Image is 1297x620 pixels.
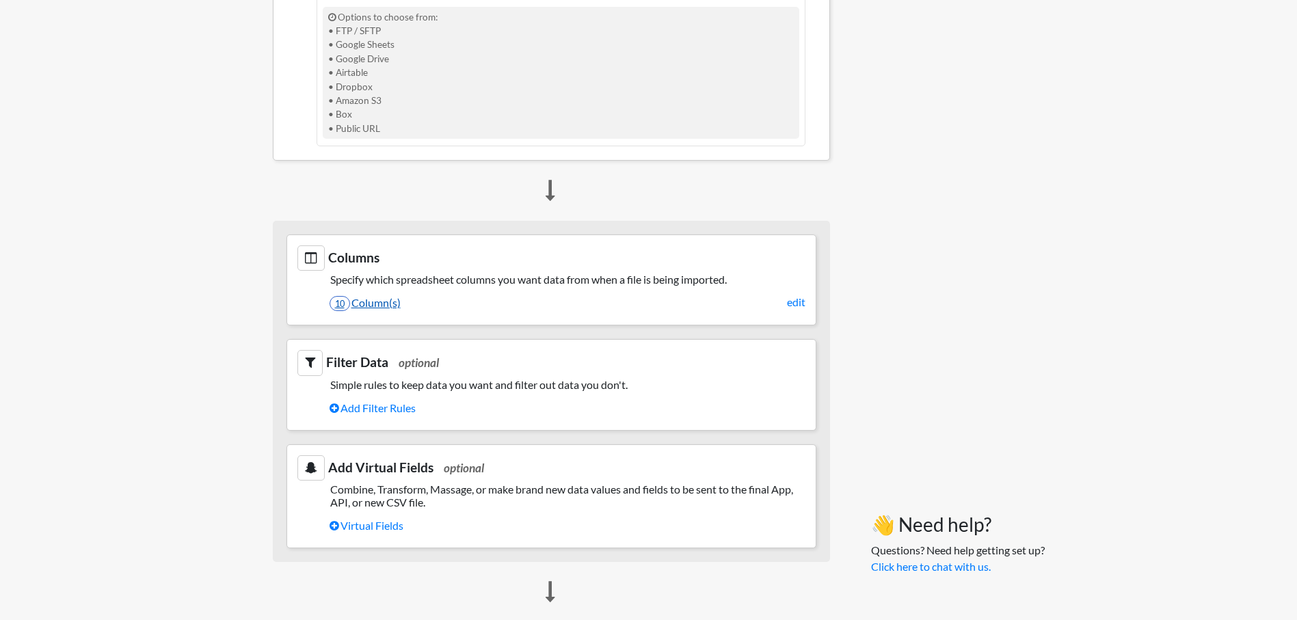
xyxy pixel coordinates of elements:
[871,542,1045,575] p: Questions? Need help getting set up?
[787,294,805,310] a: edit
[323,7,799,139] div: Options to choose from: • FTP / SFTP • Google Sheets • Google Drive • Airtable • Dropbox • Amazon...
[297,483,805,509] h5: Combine, Transform, Massage, or make brand new data values and fields to be sent to the final App...
[1229,552,1281,604] iframe: Drift Widget Chat Controller
[330,514,805,537] a: Virtual Fields
[871,513,1045,537] h3: 👋 Need help?
[399,355,439,370] span: optional
[297,245,805,271] h3: Columns
[330,396,805,420] a: Add Filter Rules
[871,560,991,573] a: Click here to chat with us.
[297,378,805,391] h5: Simple rules to keep data you want and filter out data you don't.
[330,296,350,311] span: 10
[297,350,805,375] h3: Filter Data
[297,455,805,481] h3: Add Virtual Fields
[297,273,805,286] h5: Specify which spreadsheet columns you want data from when a file is being imported.
[444,461,484,475] span: optional
[330,291,805,314] a: 10Column(s)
